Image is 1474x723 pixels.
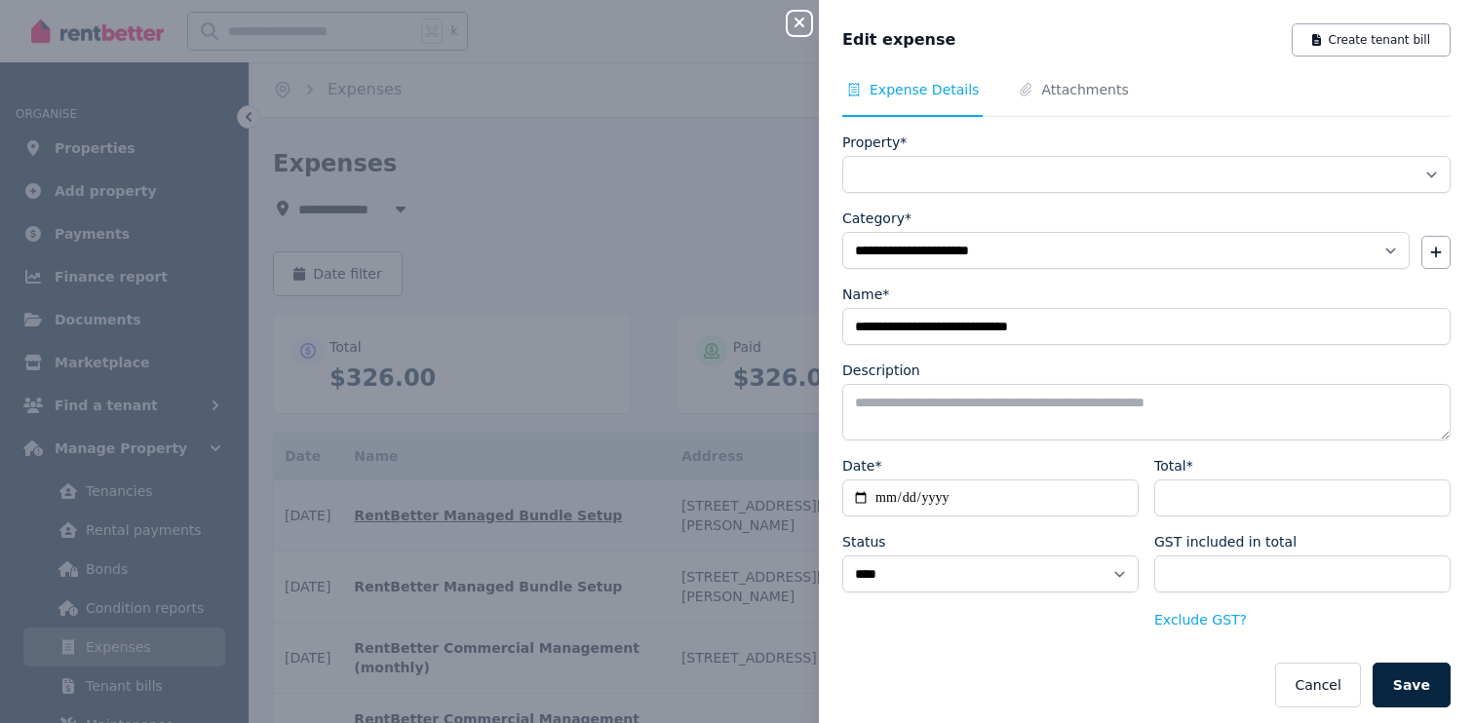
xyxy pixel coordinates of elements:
button: Cancel [1275,663,1360,707]
button: Exclude GST? [1154,610,1247,629]
span: Attachments [1041,80,1128,99]
label: Name* [842,285,889,304]
nav: Tabs [842,80,1451,117]
button: Create tenant bill [1292,23,1451,57]
label: Status [842,532,886,552]
label: GST included in total [1154,532,1297,552]
button: Save [1373,663,1451,707]
label: Category* [842,209,912,228]
span: Edit expense [842,28,955,52]
label: Property* [842,133,907,152]
label: Date* [842,456,881,476]
label: Total* [1154,456,1193,476]
span: Expense Details [870,80,979,99]
label: Description [842,361,920,380]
